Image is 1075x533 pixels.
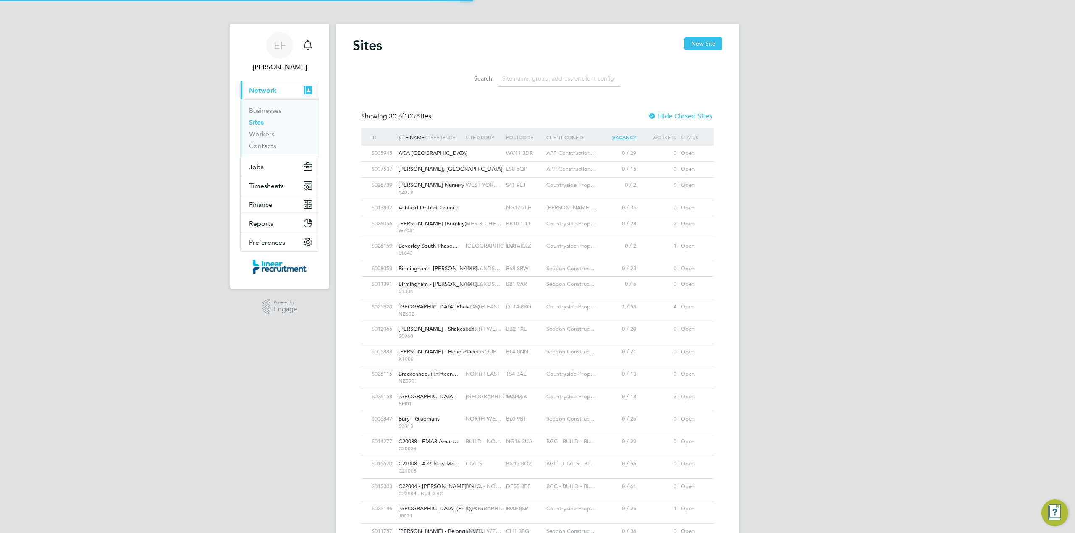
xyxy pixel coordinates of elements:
label: Hide Closed Sites [648,112,712,120]
div: Postcode [504,128,544,147]
div: S012065 [370,321,396,337]
div: Open [679,456,705,472]
span: YZ078 [399,189,461,196]
div: S025920 [370,299,396,315]
button: Jobs [241,157,319,176]
div: Open [679,344,705,360]
div: Status [679,128,705,147]
a: S026159Beverley South Phase… L1643[GEOGRAPHIC_DATA]…HU17 0RZCountryside Prop…0 / 21Open [370,238,705,245]
span: Bury - Gladmans [399,415,440,422]
div: 1 [638,238,679,254]
div: 0 [638,366,679,382]
div: Site Name [396,128,464,147]
div: S026159 [370,238,396,254]
div: 0 / 26 [598,501,638,517]
div: DE55 3EF [504,479,544,494]
span: Countryside Prop… [546,181,596,188]
div: Network [241,99,319,157]
div: 0 / 23 [598,261,638,277]
a: Contacts [249,142,276,150]
span: J0021 [399,512,461,519]
div: Client Config [544,128,598,147]
span: C21008 - A27 New Mo… [399,460,460,467]
span: ACA [GEOGRAPHIC_DATA] [399,149,468,157]
span: BGC - BUILD - Bl… [546,438,594,445]
button: Timesheets [241,176,319,195]
span: Countryside Prop… [546,370,596,377]
h2: Sites [353,37,382,54]
div: 0 [638,344,679,360]
div: S026056 [370,216,396,232]
span: Emma Fitzgibbons [240,62,319,72]
div: 0 / 26 [598,411,638,427]
span: Engage [274,306,297,313]
span: APP Construction… [546,149,596,157]
div: NG16 3UA [504,434,544,449]
div: S015620 [370,456,396,472]
div: 0 [638,277,679,292]
span: Preferences [249,238,285,246]
div: Open [679,146,705,161]
a: S026158[GEOGRAPHIC_DATA] BRI01[GEOGRAPHIC_DATA]…S43 1ABCountryside Prop…0 / 183Open [370,389,705,396]
span: C22004 - [PERSON_NAME] Par… [399,483,482,490]
span: X1000 [399,355,461,362]
span: [PERSON_NAME] (Burnley) [399,220,467,227]
span: NORTH WE… [466,325,501,332]
span: Birmingham - [PERSON_NAME]… [399,265,483,272]
a: S007537[PERSON_NAME], [GEOGRAPHIC_DATA] LS8 5QPAPP Construction…0 / 150Open [370,161,705,168]
img: linearrecruitment-logo-retina.png [253,260,307,274]
span: Network [249,86,277,94]
span: C22004 - BUILD BC [399,490,461,497]
div: Open [679,299,705,315]
a: S005945ACA [GEOGRAPHIC_DATA] WV11 3DRAPP Construction…0 / 290Open [370,145,705,152]
div: 0 / 61 [598,479,638,494]
span: C20038 - EMA3 Amaz… [399,438,458,445]
a: S026115Brackenhoe, (Thirteen… NZ590NORTH-EASTTS4 3AECountryside Prop…0 / 130Open [370,366,705,373]
a: S014277C20038 - EMA3 Amaz… C20038BUILD - NO…NG16 3UABGC - BUILD - Bl…0 / 200Open [370,434,705,441]
span: MIDLANDS… [466,280,500,287]
span: Birmingham - [PERSON_NAME]… [399,280,483,287]
span: [PERSON_NAME]… [546,204,596,211]
div: 1 [638,501,679,517]
span: [PERSON_NAME], [GEOGRAPHIC_DATA] [399,165,503,172]
div: BB2 1XL [504,321,544,337]
div: 3 [638,389,679,405]
span: [GEOGRAPHIC_DATA]… [466,393,527,400]
nav: Main navigation [230,24,329,289]
div: Open [679,411,705,427]
a: S011391Birmingham - [PERSON_NAME]… S1334MIDLANDS…B21 9ARSeddon Construc…0 / 60Open [370,276,705,283]
div: Open [679,216,705,232]
button: Preferences [241,233,319,251]
div: 0 / 13 [598,366,638,382]
div: 0 / 15 [598,162,638,177]
div: 0 / 6 [598,277,638,292]
div: LS8 5QP [504,162,544,177]
div: S005888 [370,344,396,360]
a: S026056[PERSON_NAME] (Burnley) WZ031MER & CHE…BB10 1JDCountryside Prop…0 / 282Open [370,216,705,223]
div: BL0 9BT [504,411,544,427]
div: 0 [638,261,679,277]
span: 30 of [389,112,404,120]
span: BUILD - NO… [466,438,501,445]
a: S006847Bury - Gladmans S0813NORTH WE…BL0 9BTSeddon Construc…0 / 260Open [370,411,705,418]
span: WEST YOR… [466,181,499,188]
span: Ashfield District Council [399,204,458,211]
span: S1334 [399,288,461,295]
a: S015620C21008 - A27 New Mo… C21008CIVILSBN15 0QZBGC - CIVILS - Bl…0 / 560Open [370,456,705,463]
div: S026739 [370,178,396,193]
button: New Site [684,37,722,50]
span: S0960 [399,333,461,340]
div: 0 [638,411,679,427]
div: S026115 [370,366,396,382]
div: Open [679,261,705,277]
div: 0 [638,162,679,177]
a: S025920[GEOGRAPHIC_DATA] Phase 2 (… NZ602NORTH-EASTDL14 8RGCountryside Prop…1 / 584Open [370,299,705,306]
span: EF [274,40,286,51]
div: 0 / 2 [598,238,638,254]
div: S026158 [370,389,396,405]
a: S026739[PERSON_NAME] Nursery YZ078WEST YOR…S41 9EJCountryside Prop…0 / 20Open [370,177,705,184]
span: C20038 [399,445,461,452]
div: Open [679,321,705,337]
div: WV11 3DR [504,146,544,161]
span: Countryside Prop… [546,505,596,512]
